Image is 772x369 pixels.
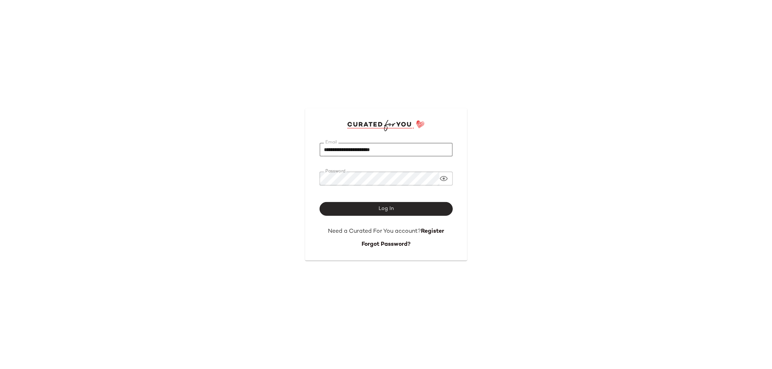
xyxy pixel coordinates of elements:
a: Register [421,228,444,235]
span: Need a Curated For You account? [328,228,421,235]
img: cfy_login_logo.DGdB1djN.svg [347,120,425,131]
a: Forgot Password? [362,241,410,248]
span: Log In [378,206,394,212]
button: Log In [320,202,453,216]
